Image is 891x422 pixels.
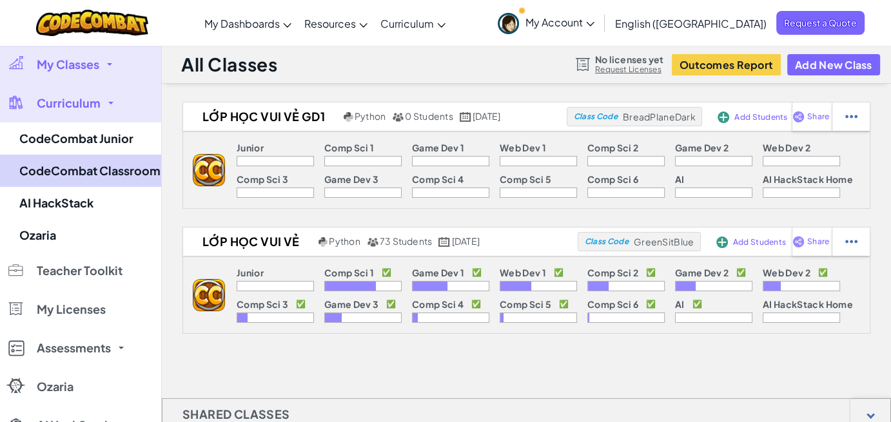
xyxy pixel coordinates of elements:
img: IconAddStudents.svg [716,236,728,248]
p: Comp Sci 6 [587,174,638,184]
a: Request a Quote [776,11,865,35]
img: IconAddStudents.svg [718,111,729,123]
button: Outcomes Report [672,54,781,75]
p: Game Dev 3 [324,299,378,309]
span: [DATE] [452,235,480,247]
p: Comp Sci 6 [587,299,638,309]
h2: Lớp học vui vẻ GD1 [183,107,340,126]
p: Comp Sci 3 [237,174,288,184]
p: ✅ [382,267,391,278]
p: ✅ [472,267,482,278]
span: Python [355,110,386,122]
span: Teacher Toolkit [37,265,122,276]
span: Python [329,235,360,247]
p: Web Dev 1 [500,142,546,153]
p: Game Dev 3 [324,174,378,184]
span: BreadPlaneDark [623,111,696,122]
span: Curriculum [37,97,101,109]
p: Junior [237,142,264,153]
span: 0 Students [405,110,453,122]
p: AI [675,174,685,184]
p: ✅ [386,299,396,309]
img: IconStudentEllipsis.svg [845,236,857,247]
img: IconStudentEllipsis.svg [845,111,857,122]
img: logo [193,279,225,311]
img: avatar [498,13,519,34]
a: Lớp học vui vẻ GD1 Python 0 Students [DATE] [183,107,567,126]
span: No licenses yet [595,54,663,64]
p: ✅ [471,299,481,309]
a: My Account [491,3,601,43]
img: IconShare_Purple.svg [792,111,805,122]
span: My Classes [37,59,99,70]
img: logo [193,154,225,186]
p: ✅ [296,299,306,309]
p: Comp Sci 1 [324,142,374,153]
a: My Dashboards [198,6,298,41]
span: English ([GEOGRAPHIC_DATA]) [615,17,767,30]
img: MultipleUsers.png [367,237,378,247]
span: Class Code [574,113,618,120]
span: My Licenses [37,303,106,315]
p: ✅ [646,299,656,309]
span: My Account [525,15,594,29]
p: Comp Sci 1 [324,267,374,278]
p: Web Dev 2 [763,142,810,153]
span: Curriculum [380,17,434,30]
p: Web Dev 1 [500,267,546,278]
span: GreenSitBlue [634,236,694,247]
p: Game Dev 2 [675,142,729,153]
span: My Dashboards [204,17,280,30]
p: Comp Sci 4 [412,299,464,309]
img: calendar.svg [438,237,450,247]
img: python.png [344,112,353,122]
p: ✅ [818,267,828,278]
a: Curriculum [374,6,452,41]
a: English ([GEOGRAPHIC_DATA]) [609,6,773,41]
p: Comp Sci 3 [237,299,288,309]
p: ✅ [646,267,656,278]
p: Web Dev 2 [763,267,810,278]
p: AI HackStack Home [763,174,853,184]
img: CodeCombat logo [36,10,149,36]
p: Comp Sci 4 [412,174,464,184]
p: Junior [237,267,264,278]
p: ✅ [692,299,702,309]
p: Comp Sci 2 [587,142,638,153]
span: Ozaria [37,381,73,392]
a: Request Licenses [595,64,663,75]
span: Class Code [585,238,629,245]
span: Assessments [37,342,111,354]
img: IconShare_Purple.svg [792,236,805,247]
p: Game Dev 1 [412,142,464,153]
p: Game Dev 2 [675,267,729,278]
span: Share [807,113,829,120]
p: ✅ [736,267,746,278]
img: python.png [318,237,328,247]
span: Add Students [734,113,787,121]
span: [DATE] [473,110,500,122]
h1: All Classes [181,52,277,77]
p: Comp Sci 5 [500,299,551,309]
span: Resources [304,17,356,30]
img: calendar.svg [460,112,471,122]
p: Comp Sci 2 [587,267,638,278]
p: AI HackStack Home [763,299,853,309]
img: MultipleUsers.png [392,112,404,122]
p: ✅ [559,299,569,309]
span: Add Students [733,238,786,246]
button: Add New Class [787,54,880,75]
p: Comp Sci 5 [500,174,551,184]
span: 73 Students [380,235,433,247]
p: ✅ [554,267,563,278]
h2: Lớp học vui vẻ [183,232,315,251]
p: AI [675,299,685,309]
a: Resources [298,6,374,41]
a: Lớp học vui vẻ Python 73 Students [DATE] [183,232,578,251]
p: Game Dev 1 [412,267,464,278]
span: Share [807,238,829,245]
